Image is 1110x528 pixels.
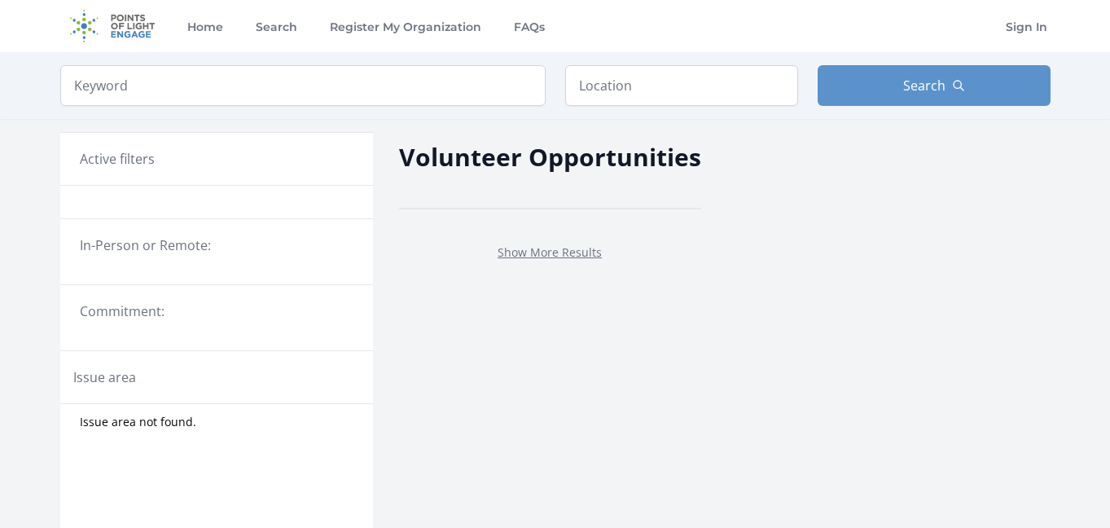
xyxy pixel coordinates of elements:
[60,65,546,106] input: Keyword
[903,76,945,95] span: Search
[818,65,1051,106] button: Search
[73,367,136,387] legend: Issue area
[80,414,196,430] span: Issue area not found.
[399,139,701,175] h2: Volunteer Opportunities
[80,301,353,321] legend: Commitment:
[80,149,155,169] h3: Active filters
[80,235,353,255] legend: In-Person or Remote:
[498,244,602,260] a: Show More Results
[565,65,798,106] input: Location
